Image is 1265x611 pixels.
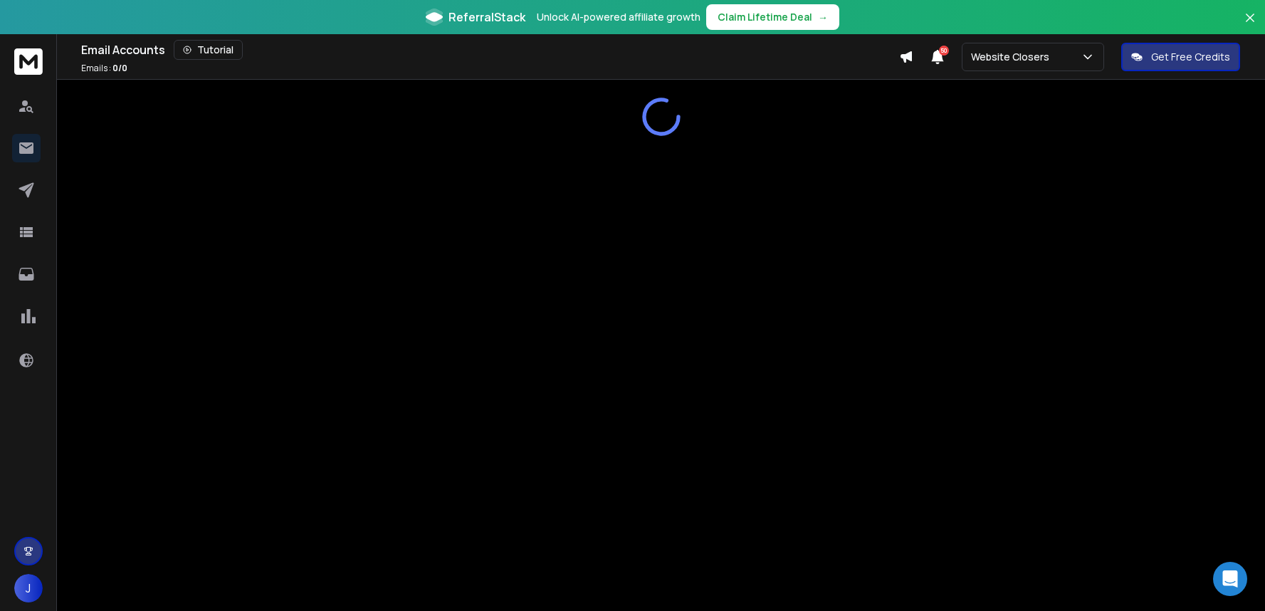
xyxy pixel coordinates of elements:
button: Tutorial [174,40,243,60]
button: J [14,574,43,602]
button: Claim Lifetime Deal→ [706,4,839,30]
p: Emails : [81,63,127,74]
div: Open Intercom Messenger [1213,562,1247,596]
span: 50 [939,46,949,56]
span: → [818,10,828,24]
button: Close banner [1241,9,1259,43]
button: Get Free Credits [1121,43,1240,71]
div: Email Accounts [81,40,899,60]
span: 0 / 0 [112,62,127,74]
span: ReferralStack [448,9,525,26]
p: Unlock AI-powered affiliate growth [537,10,700,24]
p: Get Free Credits [1151,50,1230,64]
p: Website Closers [971,50,1055,64]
